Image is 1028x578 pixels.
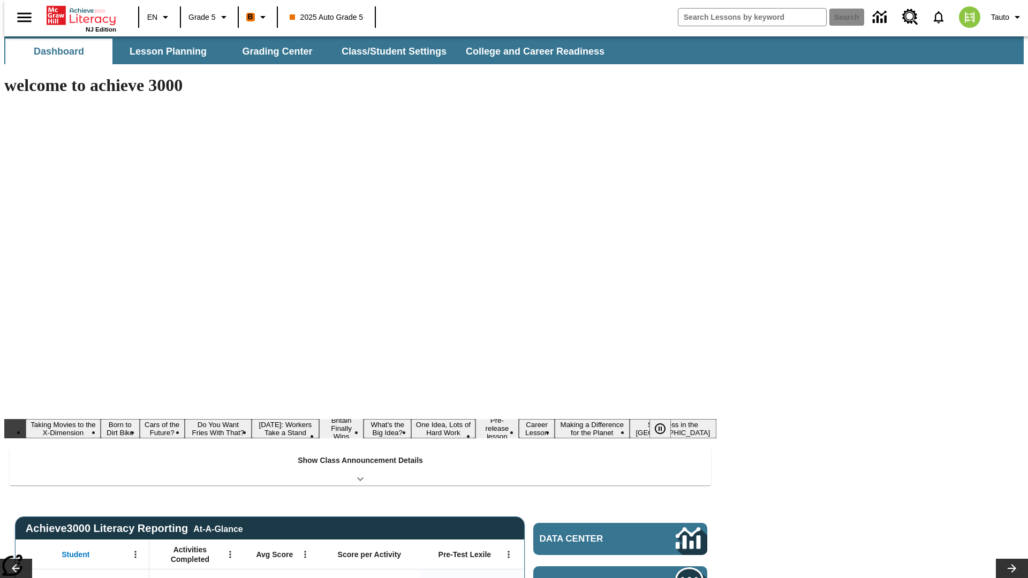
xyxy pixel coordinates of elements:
span: Tauto [991,12,1009,23]
span: Student [62,550,89,559]
span: Achieve3000 Literacy Reporting [26,522,243,535]
button: Slide 2 Born to Dirt Bike [101,419,140,438]
button: Language: EN, Select a language [142,7,177,27]
button: Slide 11 Making a Difference for the Planet [555,419,630,438]
span: Pre-Test Lexile [439,550,492,559]
span: 2025 Auto Grade 5 [290,12,364,23]
button: Open Menu [297,546,313,562]
button: Slide 8 One Idea, Lots of Hard Work [411,419,475,438]
span: Avg Score [256,550,293,559]
button: Lesson Planning [115,39,222,64]
button: Open side menu [9,2,40,33]
button: Dashboard [5,39,112,64]
div: SubNavbar [4,36,1024,64]
button: Lesson carousel, Next [996,559,1028,578]
button: Slide 4 Do You Want Fries With That? [185,419,252,438]
button: Slide 9 Pre-release lesson [475,415,519,442]
button: Pause [649,419,671,438]
button: Slide 10 Career Lesson [519,419,555,438]
a: Home [47,5,116,26]
span: NJ Edition [86,26,116,33]
a: Notifications [925,3,953,31]
span: EN [147,12,157,23]
p: Show Class Announcement Details [298,455,423,466]
div: Home [47,4,116,33]
button: Open Menu [501,546,517,562]
button: Grading Center [224,39,331,64]
button: Class/Student Settings [333,39,455,64]
div: Show Class Announcement Details [10,448,711,485]
button: Slide 3 Cars of the Future? [140,419,185,438]
button: Slide 12 Sleepless in the Animal Kingdom [630,419,716,438]
span: B [248,10,253,24]
span: Data Center [540,534,640,544]
input: search field [678,9,826,26]
button: College and Career Readiness [457,39,613,64]
button: Boost Class color is orange. Change class color [242,7,274,27]
a: Data Center [533,523,707,555]
div: Pause [649,419,682,438]
img: avatar image [959,6,980,28]
button: Slide 7 What's the Big Idea? [364,419,411,438]
h1: welcome to achieve 3000 [4,75,716,95]
button: Open Menu [127,546,143,562]
button: Slide 1 Taking Movies to the X-Dimension [26,419,101,438]
button: Open Menu [222,546,238,562]
button: Grade: Grade 5, Select a grade [184,7,235,27]
span: Score per Activity [338,550,402,559]
div: SubNavbar [4,39,614,64]
button: Profile/Settings [987,7,1028,27]
div: At-A-Glance [193,522,243,534]
a: Data Center [866,3,896,32]
a: Resource Center, Will open in new tab [896,3,925,32]
button: Slide 6 Britain Finally Wins [319,415,364,442]
button: Select a new avatar [953,3,987,31]
span: Grade 5 [188,12,216,23]
button: Slide 5 Labor Day: Workers Take a Stand [252,419,319,438]
span: Activities Completed [155,545,225,564]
